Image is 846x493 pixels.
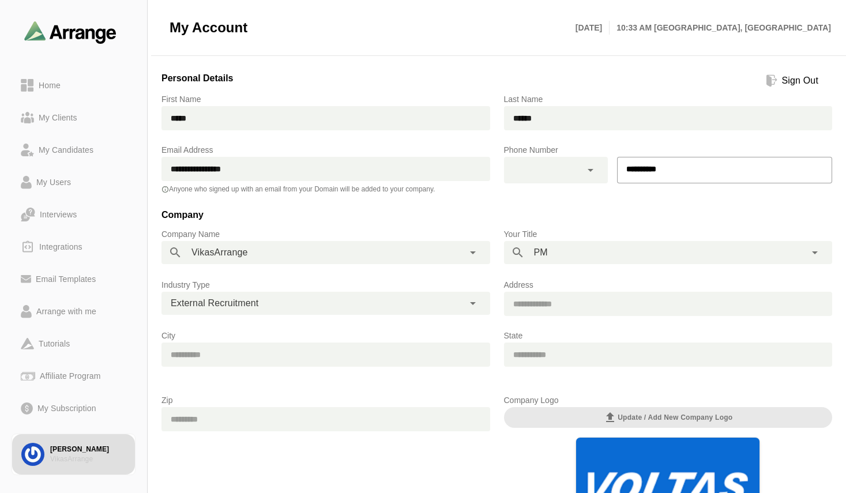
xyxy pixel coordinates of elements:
div: Arrange with me [32,304,101,318]
a: Tutorials [12,328,136,360]
div: Integrations [35,240,87,254]
div: PM [504,241,833,264]
div: [PERSON_NAME] [50,445,126,454]
span: PM [534,245,548,260]
a: Email Templates [12,263,136,295]
p: State [504,329,833,343]
div: Email Templates [31,272,100,286]
a: My Clients [12,101,136,134]
div: Sign Out [777,74,823,88]
div: My Clients [34,111,82,125]
div: Tutorials [34,337,74,351]
span: Update / Add new Company Logo [603,411,732,424]
a: Affiliate Program [12,360,136,392]
span: External Recruitment [171,296,258,311]
p: Industry Type [161,278,490,292]
a: [PERSON_NAME]VikasArrange [12,434,136,475]
p: Address [504,278,833,292]
a: Interviews [12,198,136,231]
a: Integrations [12,231,136,263]
p: Company Name [161,227,490,241]
a: My Users [12,166,136,198]
div: My Candidates [34,143,98,157]
p: Anyone who signed up with an email from your Domain will be added to your company. [161,185,490,194]
div: Affiliate Program [35,369,105,383]
button: Update / Add new Company Logo [504,407,833,428]
span: VikasArrange [191,245,248,260]
div: My Subscription [33,401,101,415]
p: 10:33 AM [GEOGRAPHIC_DATA], [GEOGRAPHIC_DATA] [610,21,831,35]
a: Arrange with me [12,295,136,328]
a: My Subscription [12,392,136,424]
div: My Users [32,175,76,189]
p: Company Logo [504,393,833,407]
span: My Account [170,19,247,36]
p: Phone Number [504,143,833,157]
h3: Personal Details [161,71,234,91]
p: Your Title [504,227,833,241]
a: My Candidates [12,134,136,166]
a: Home [12,69,136,101]
div: Interviews [35,208,81,221]
div: Home [34,78,65,92]
h3: Company [161,208,832,227]
p: Zip [161,393,490,407]
p: First Name [161,92,490,106]
p: City [161,329,490,343]
img: arrangeai-name-small-logo.4d2b8aee.svg [24,21,116,43]
p: Email Address [161,143,490,157]
p: Last Name [504,92,833,106]
div: VikasArrange [50,454,126,464]
p: [DATE] [576,21,610,35]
